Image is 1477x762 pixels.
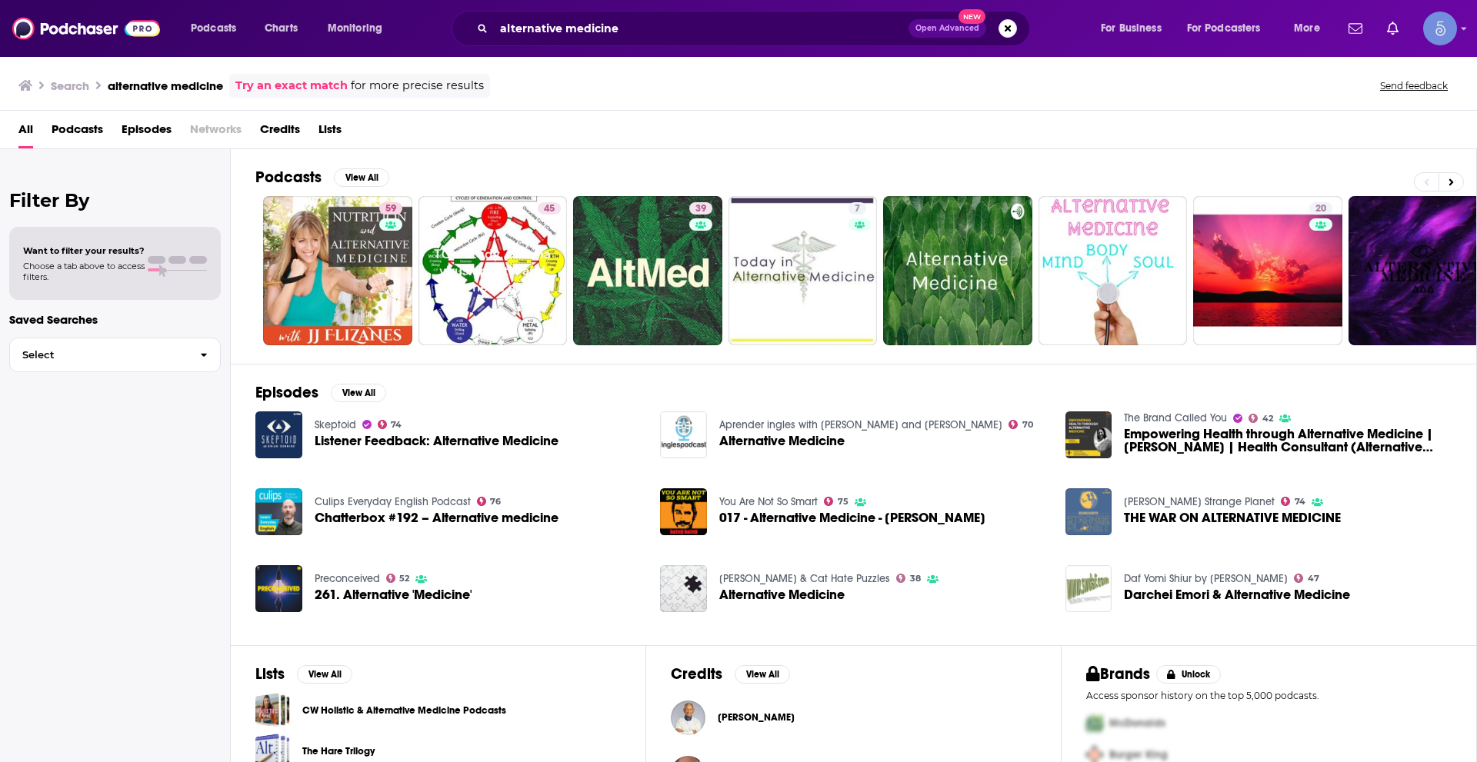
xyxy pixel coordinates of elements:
[477,497,502,506] a: 76
[255,383,318,402] h2: Episodes
[1381,15,1405,42] a: Show notifications dropdown
[379,202,402,215] a: 59
[728,196,878,345] a: 7
[1124,588,1350,601] a: Darchei Emori & Alternative Medicine
[191,18,236,39] span: Podcasts
[391,421,402,428] span: 74
[317,16,402,41] button: open menu
[122,117,172,148] a: Episodes
[1124,572,1288,585] a: Daf Yomi Shiur by Simon Wolf
[1080,707,1109,739] img: First Pro Logo
[1065,411,1112,458] img: Empowering Health through Alternative Medicine | Purnima Shah | Health Consultant (Alternative Me...
[1090,16,1181,41] button: open menu
[660,411,707,458] img: Alternative Medicine
[1065,488,1112,535] a: THE WAR ON ALTERNATIVE MEDICINE
[671,693,1036,742] button: Dr. Norman ShealyDr. Norman Shealy
[1193,196,1342,345] a: 20
[180,16,256,41] button: open menu
[10,350,188,360] span: Select
[315,434,558,448] span: Listener Feedback: Alternative Medicine
[855,201,860,217] span: 7
[718,711,795,724] span: [PERSON_NAME]
[108,78,223,93] h3: alternative medicine
[1124,428,1452,454] span: Empowering Health through Alternative Medicine | [PERSON_NAME] | Health Consultant (Alternative M...
[190,117,242,148] span: Networks
[378,420,402,429] a: 74
[255,16,307,41] a: Charts
[909,19,986,38] button: Open AdvancedNew
[719,434,845,448] a: Alternative Medicine
[660,488,707,535] a: 017 - Alternative Medicine - Tim Farley
[12,14,160,43] img: Podchaser - Follow, Share and Rate Podcasts
[1124,511,1341,524] a: THE WAR ON ALTERNATIVE MEDICINE
[255,664,352,684] a: ListsView All
[660,565,707,612] img: Alternative Medicine
[315,511,558,524] a: Chatterbox #192 – Alternative medicine
[1187,18,1261,39] span: For Podcasters
[719,495,818,508] a: You Are Not So Smart
[9,312,221,327] p: Saved Searches
[315,495,471,508] a: Culips Everyday English Podcast
[18,117,33,148] a: All
[1423,12,1457,45] button: Show profile menu
[1309,202,1332,215] a: 20
[719,418,1002,431] a: Aprender ingles with Reza and Craig
[1065,565,1112,612] img: Darchei Emori & Alternative Medicine
[1022,421,1033,428] span: 70
[1101,18,1162,39] span: For Business
[1124,428,1452,454] a: Empowering Health through Alternative Medicine | Purnima Shah | Health Consultant (Alternative Me...
[695,201,706,217] span: 39
[255,565,302,612] img: 261. Alternative 'Medicine'
[334,168,389,187] button: View All
[315,418,356,431] a: Skeptoid
[255,488,302,535] a: Chatterbox #192 – Alternative medicine
[255,383,386,402] a: EpisodesView All
[719,588,845,601] a: Alternative Medicine
[1315,201,1326,217] span: 20
[494,16,909,41] input: Search podcasts, credits, & more...
[490,498,501,505] span: 76
[385,201,396,217] span: 59
[331,384,386,402] button: View All
[52,117,103,148] a: Podcasts
[1342,15,1369,42] a: Show notifications dropdown
[1086,690,1452,701] p: Access sponsor history on the top 5,000 podcasts.
[466,11,1045,46] div: Search podcasts, credits, & more...
[1294,574,1319,583] a: 47
[255,693,290,727] span: CW Holistic & Alternative Medicine Podcasts
[915,25,979,32] span: Open Advanced
[671,664,790,684] a: CreditsView All
[719,572,890,585] a: Dave & Cat Hate Puzzles
[1375,79,1452,92] button: Send feedback
[1295,498,1305,505] span: 74
[689,202,712,215] a: 39
[315,572,380,585] a: Preconceived
[255,664,285,684] h2: Lists
[1109,717,1165,730] span: McDonalds
[896,574,921,583] a: 38
[1109,748,1168,761] span: Burger King
[1086,664,1150,684] h2: Brands
[838,498,849,505] span: 75
[719,511,985,524] span: 017 - Alternative Medicine - [PERSON_NAME]
[718,711,795,724] a: Dr. Norman Shealy
[23,261,145,282] span: Choose a tab above to access filters.
[235,77,348,95] a: Try an exact match
[1124,495,1275,508] a: Richard Syrett's Strange Planet
[255,411,302,458] img: Listener Feedback: Alternative Medicine
[1249,414,1273,423] a: 42
[386,574,410,583] a: 52
[263,196,412,345] a: 59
